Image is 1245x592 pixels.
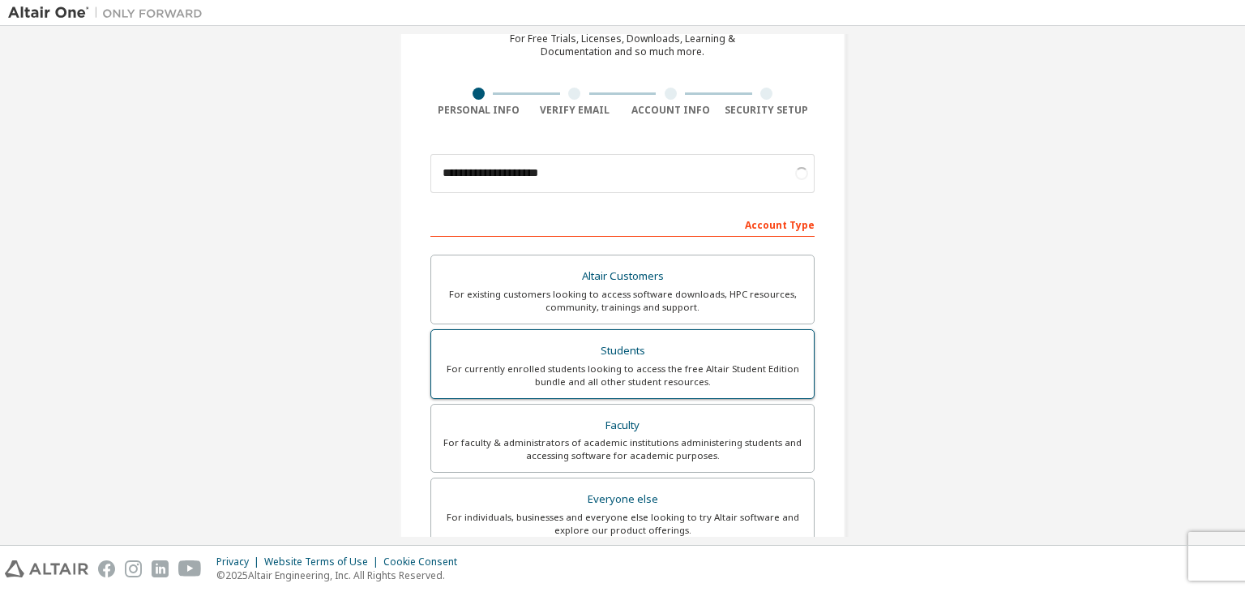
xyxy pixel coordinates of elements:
div: Cookie Consent [383,556,467,568]
img: altair_logo.svg [5,560,88,577]
div: Everyone else [441,488,804,511]
img: Altair One [8,5,211,21]
div: Account Type [430,211,815,237]
div: For existing customers looking to access software downloads, HPC resources, community, trainings ... [441,288,804,314]
div: For Free Trials, Licenses, Downloads, Learning & Documentation and so much more. [510,32,735,58]
div: Website Terms of Use [264,556,383,568]
div: Account Info [622,104,719,117]
div: Verify Email [527,104,623,117]
div: Altair Customers [441,265,804,288]
img: linkedin.svg [152,560,169,577]
div: Personal Info [430,104,527,117]
p: © 2025 Altair Engineering, Inc. All Rights Reserved. [216,568,467,582]
div: Security Setup [719,104,815,117]
div: For faculty & administrators of academic institutions administering students and accessing softwa... [441,436,804,462]
div: For individuals, businesses and everyone else looking to try Altair software and explore our prod... [441,511,804,537]
img: facebook.svg [98,560,115,577]
div: Privacy [216,556,264,568]
div: Students [441,340,804,362]
div: For currently enrolled students looking to access the free Altair Student Edition bundle and all ... [441,362,804,388]
img: instagram.svg [125,560,142,577]
div: Faculty [441,414,804,437]
img: youtube.svg [178,560,202,577]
